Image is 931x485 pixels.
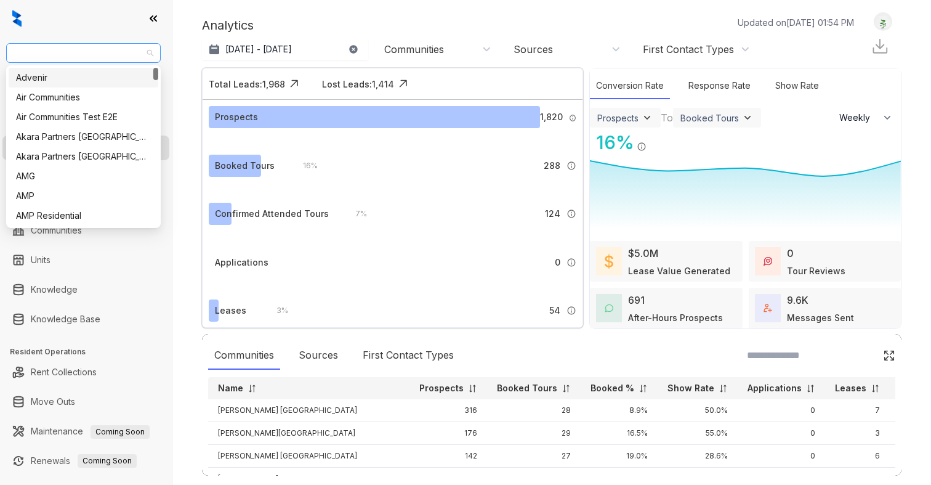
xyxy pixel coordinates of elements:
[202,38,368,60] button: [DATE] - [DATE]
[208,422,409,445] td: [PERSON_NAME][GEOGRAPHIC_DATA]
[31,248,50,272] a: Units
[581,422,658,445] td: 16.5%
[787,311,854,324] div: Messages Sent
[343,207,367,221] div: 7 %
[9,166,158,186] div: AMG
[487,445,581,468] td: 27
[566,161,576,171] img: Info
[605,254,613,269] img: LeaseValue
[9,127,158,147] div: Akara Partners Nashville
[2,360,169,385] li: Rent Collections
[322,78,394,91] div: Lost Leads: 1,414
[209,78,285,91] div: Total Leads: 1,968
[2,248,169,272] li: Units
[871,37,889,55] img: Download
[285,75,304,93] img: Click Icon
[2,136,169,160] li: Leasing
[628,246,658,261] div: $5.0M
[825,445,890,468] td: 6
[2,307,169,332] li: Knowledge Base
[871,384,880,393] img: sorting
[9,186,158,206] div: AMP
[202,16,254,35] p: Analytics
[31,218,82,243] a: Communities
[12,10,22,27] img: logo
[16,150,151,163] div: Akara Partners [GEOGRAPHIC_DATA]
[738,399,825,422] td: 0
[738,16,854,29] p: Updated on [DATE] 01:54 PM
[628,311,723,324] div: After-Hours Prospects
[544,159,560,173] span: 288
[590,73,670,99] div: Conversion Rate
[639,384,648,393] img: sorting
[562,384,571,393] img: sorting
[597,113,639,123] div: Prospects
[10,346,172,357] h3: Resident Operations
[566,209,576,219] img: Info
[215,304,246,317] div: Leases
[208,399,409,422] td: [PERSON_NAME] [GEOGRAPHIC_DATA]
[31,389,75,414] a: Move Outs
[581,399,658,422] td: 8.9%
[357,341,460,370] div: First Contact Types
[569,114,577,122] img: Info
[590,382,634,394] p: Booked %
[787,246,794,261] div: 0
[9,107,158,127] div: Air Communities Test E2E
[215,159,275,173] div: Booked Tours
[292,341,344,370] div: Sources
[545,207,560,221] span: 124
[658,399,738,422] td: 50.0%
[883,349,895,362] img: Click Icon
[738,445,825,468] td: 0
[738,422,825,445] td: 0
[549,304,560,317] span: 54
[16,110,151,124] div: Air Communities Test E2E
[2,449,169,473] li: Renewals
[2,218,169,243] li: Communities
[661,110,673,125] div: To
[628,264,730,277] div: Lease Value Generated
[641,112,653,124] img: ViewFilterArrow
[514,43,553,56] div: Sources
[384,43,444,56] div: Communities
[741,112,754,124] img: ViewFilterArrow
[637,142,647,152] img: Info
[682,73,757,99] div: Response Rate
[2,277,169,302] li: Knowledge
[628,293,645,308] div: 691
[764,304,772,312] img: TotalFum
[2,419,169,444] li: Maintenance
[409,422,487,445] td: 176
[91,425,150,439] span: Coming Soon
[566,306,576,316] img: Info
[16,91,151,104] div: Air Communities
[487,399,581,422] td: 28
[667,382,714,394] p: Show Rate
[9,88,158,107] div: Air Communities
[658,422,738,445] td: 55.0%
[31,277,78,302] a: Knowledge
[835,382,866,394] p: Leases
[225,43,292,55] p: [DATE] - [DATE]
[540,110,563,124] span: 1,820
[248,384,257,393] img: sorting
[9,147,158,166] div: Akara Partners Phoenix
[409,399,487,422] td: 316
[658,445,738,468] td: 28.6%
[832,107,901,129] button: Weekly
[208,341,280,370] div: Communities
[9,68,158,88] div: Advenir
[581,445,658,468] td: 19.0%
[647,131,665,149] img: Click Icon
[825,422,890,445] td: 3
[874,15,892,28] img: UserAvatar
[419,382,464,394] p: Prospects
[605,304,613,313] img: AfterHoursConversations
[769,73,825,99] div: Show Rate
[468,384,477,393] img: sorting
[590,129,634,157] div: 16 %
[555,256,560,269] span: 0
[566,258,576,267] img: Info
[2,165,169,190] li: Collections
